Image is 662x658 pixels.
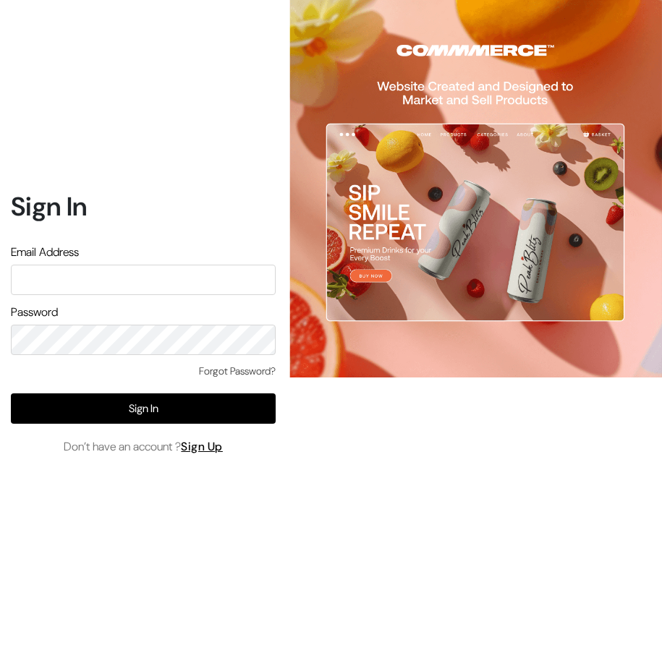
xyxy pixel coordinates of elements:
[11,191,276,222] h1: Sign In
[64,438,223,456] span: Don’t have an account ?
[11,304,58,321] label: Password
[11,393,276,424] button: Sign In
[181,439,223,454] a: Sign Up
[199,364,276,379] a: Forgot Password?
[11,244,79,261] label: Email Address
